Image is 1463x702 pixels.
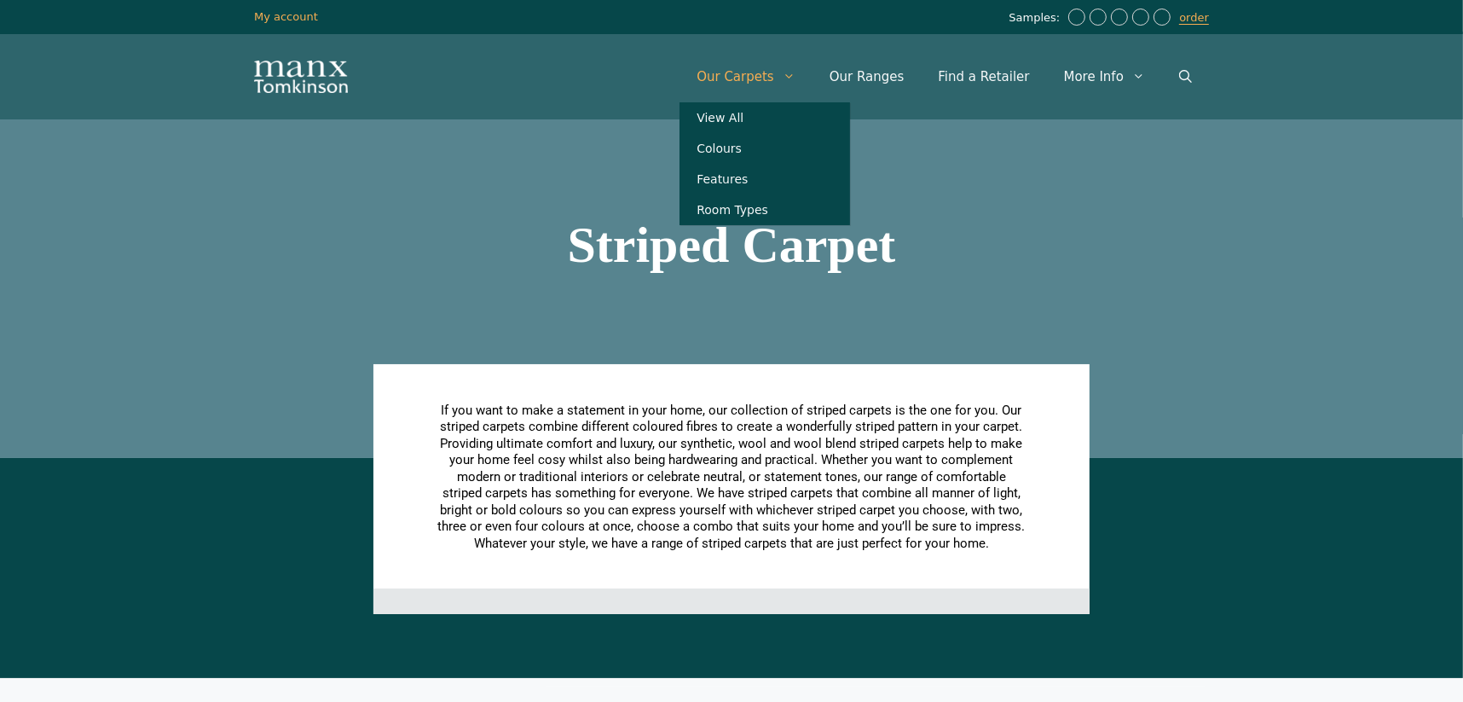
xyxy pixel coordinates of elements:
a: Open Search Bar [1162,51,1209,102]
a: Room Types [679,194,850,225]
a: My account [254,10,318,23]
nav: Primary [679,51,1209,102]
span: If you want to make a statement in your home, our collection of striped carpets is the one for yo... [438,403,1026,551]
a: More Info [1047,51,1162,102]
h1: Striped Carpet [254,219,1209,270]
a: Colours [679,133,850,164]
a: order [1179,11,1209,25]
span: Samples: [1009,11,1064,26]
a: Our Ranges [812,51,922,102]
a: Features [679,164,850,194]
a: Find a Retailer [921,51,1046,102]
a: View All [679,102,850,133]
img: Manx Tomkinson [254,61,348,93]
a: Our Carpets [679,51,812,102]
